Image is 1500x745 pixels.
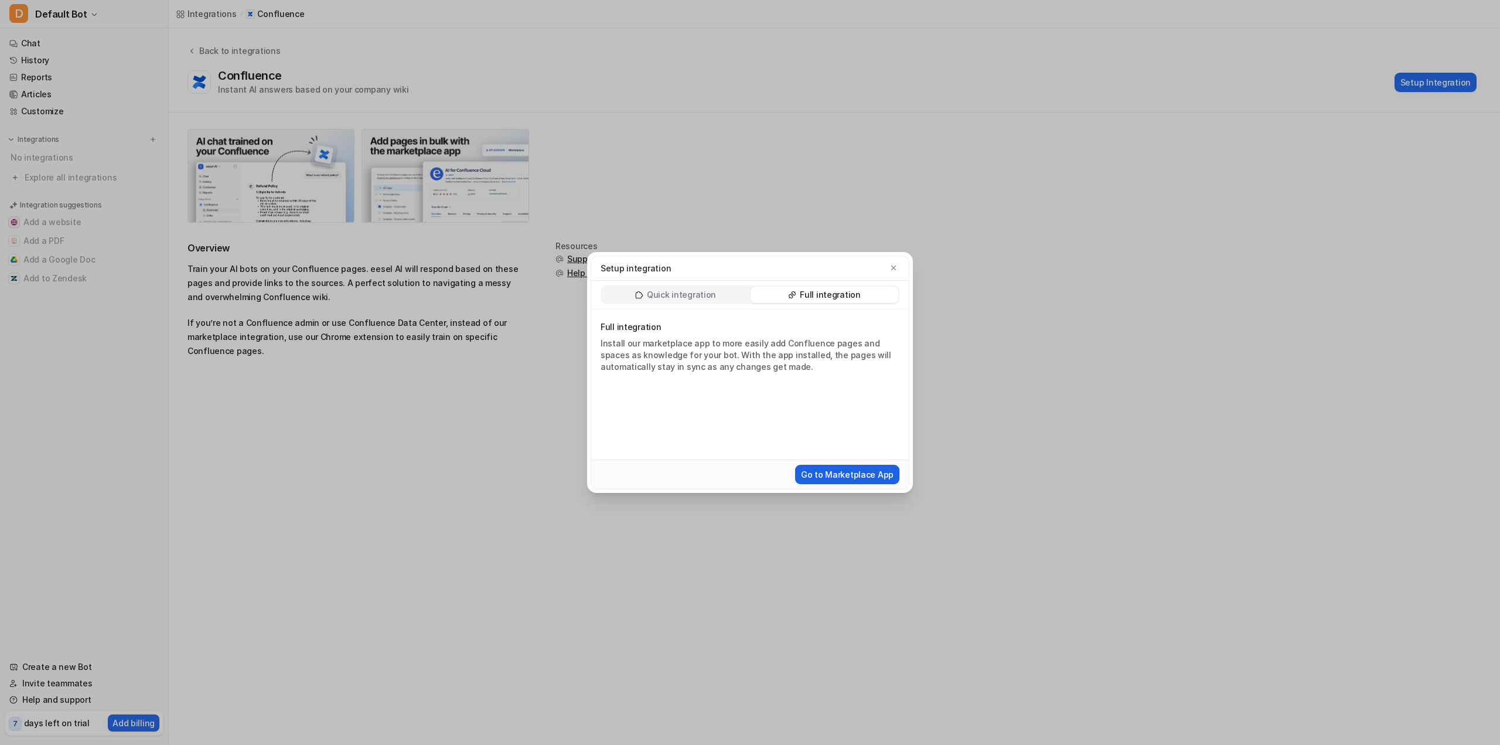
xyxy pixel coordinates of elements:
button: Go to Marketplace App [795,465,899,484]
p: Full integration [800,289,861,301]
p: Quick integration [647,289,716,301]
p: Full integration [601,321,899,333]
p: Setup integration [601,262,671,274]
div: Install our marketplace app to more easily add Confluence pages and spaces as knowledge for your ... [601,338,899,373]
